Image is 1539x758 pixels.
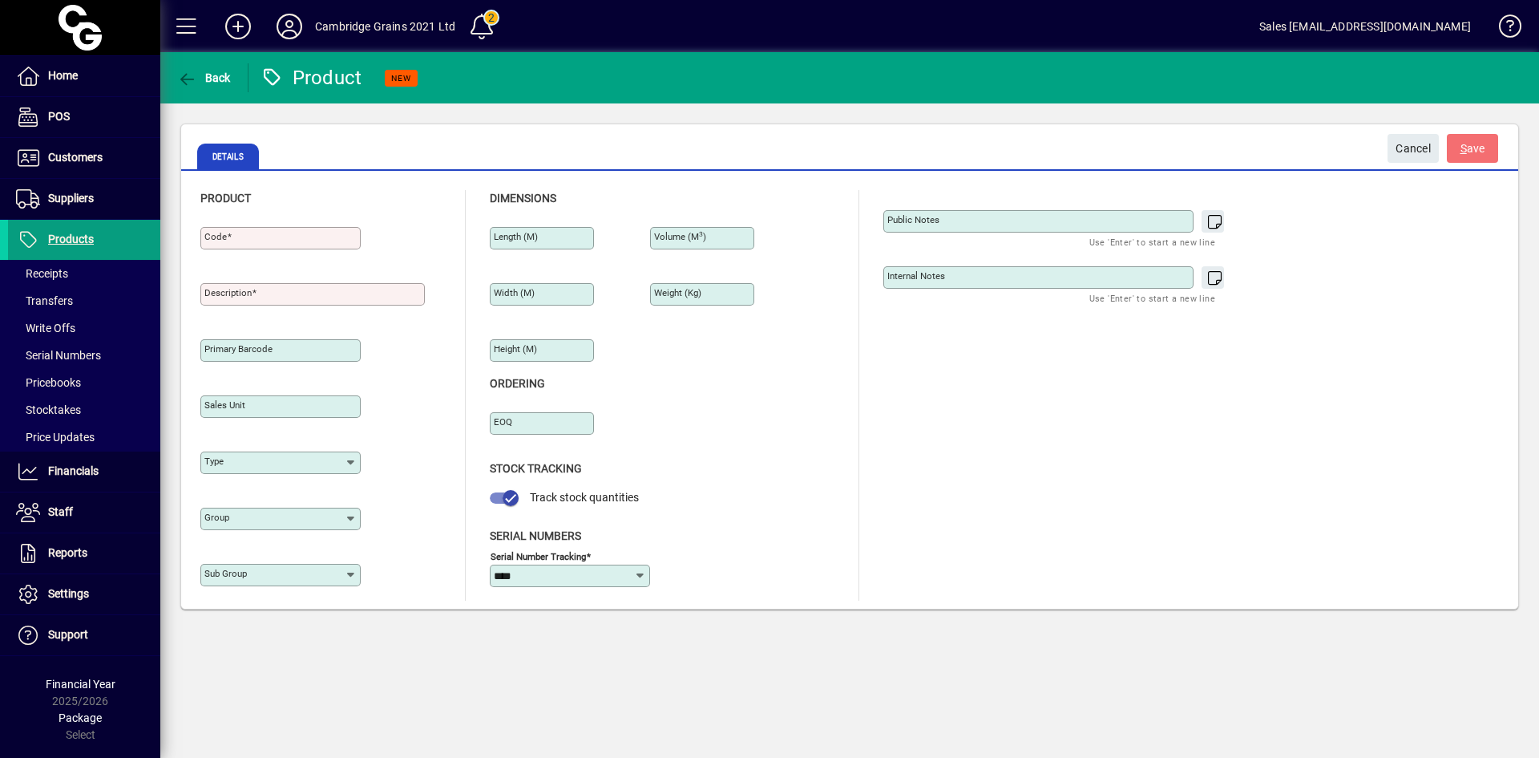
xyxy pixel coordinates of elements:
span: Product [200,192,251,205]
span: S [1460,142,1467,155]
a: Receipts [8,260,160,287]
mat-label: Volume (m ) [654,231,706,242]
span: Customers [48,151,103,164]
mat-label: Sales unit [204,399,245,411]
span: Staff [48,505,73,518]
span: Serial Numbers [16,349,101,362]
mat-label: Type [204,456,224,467]
mat-label: Group [204,512,229,523]
a: Staff [8,492,160,533]
a: Financials [8,452,160,492]
mat-label: Height (m) [494,343,537,355]
span: Dimensions [490,192,556,205]
a: Stocktakes [8,396,160,424]
button: Cancel [1388,134,1439,163]
span: Settings [48,587,89,600]
div: Product [261,65,362,91]
app-page-header-button: Back [160,63,248,92]
mat-hint: Use 'Enter' to start a new line [1089,289,1215,307]
span: Financials [48,464,99,477]
a: Settings [8,574,160,614]
a: Write Offs [8,314,160,342]
mat-label: Public Notes [887,214,939,225]
span: Suppliers [48,192,94,205]
mat-label: EOQ [494,416,512,428]
span: Products [48,233,94,245]
span: Reports [48,546,87,559]
a: Price Updates [8,424,160,451]
span: Financial Year [46,678,115,691]
a: Suppliers [8,179,160,219]
a: Home [8,56,160,96]
a: Transfers [8,287,160,314]
mat-label: Sub group [204,568,247,579]
span: Home [48,69,78,82]
mat-label: Internal Notes [887,270,945,282]
span: Ordering [490,377,545,390]
span: Package [59,711,102,724]
button: Add [212,12,264,41]
span: POS [48,110,70,123]
span: Stocktakes [16,403,81,416]
button: Back [173,63,235,92]
mat-label: Primary barcode [204,343,273,355]
span: Serial Numbers [490,529,581,542]
a: Customers [8,138,160,178]
mat-label: Weight (Kg) [654,287,701,298]
mat-label: Code [204,231,227,242]
span: NEW [391,73,411,83]
div: Sales [EMAIL_ADDRESS][DOMAIN_NAME] [1259,14,1471,39]
a: Reports [8,533,160,574]
span: Back [177,71,231,84]
a: POS [8,97,160,137]
a: Support [8,615,160,655]
span: Transfers [16,294,73,307]
div: Cambridge Grains 2021 Ltd [315,14,455,39]
span: Track stock quantities [530,491,639,504]
mat-label: Length (m) [494,231,538,242]
span: ave [1460,136,1485,162]
mat-label: Serial Number tracking [491,550,586,561]
span: Support [48,628,88,641]
span: Cancel [1396,136,1431,162]
span: Write Offs [16,322,75,334]
a: Knowledge Base [1487,3,1519,55]
mat-hint: Use 'Enter' to start a new line [1089,233,1215,251]
button: Save [1447,134,1498,163]
span: Receipts [16,267,68,280]
a: Pricebooks [8,369,160,396]
span: Price Updates [16,431,95,444]
span: Stock Tracking [490,462,582,475]
button: Profile [264,12,315,41]
span: Pricebooks [16,376,81,389]
span: Details [197,144,259,169]
mat-label: Description [204,287,252,298]
sup: 3 [699,230,703,238]
a: Serial Numbers [8,342,160,369]
mat-label: Width (m) [494,287,535,298]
